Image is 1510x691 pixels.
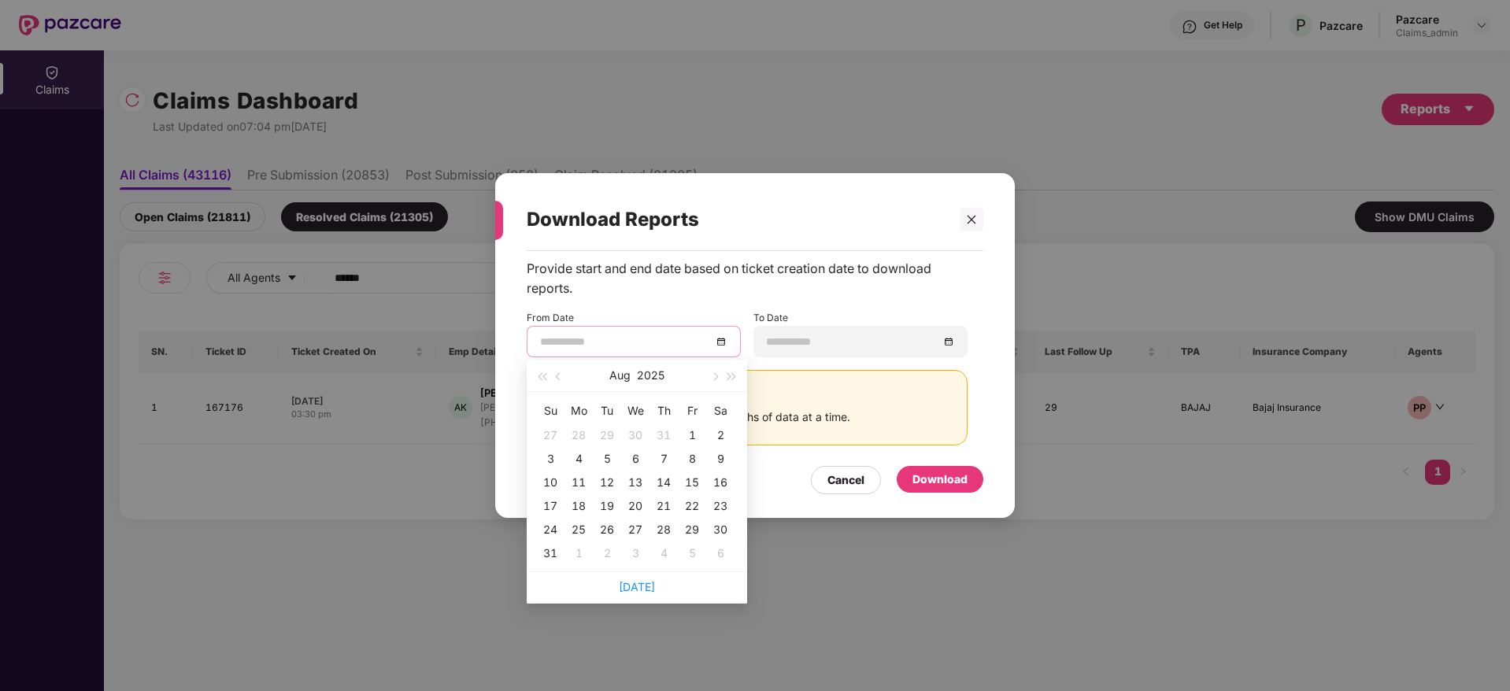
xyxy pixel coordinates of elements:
[541,520,560,539] div: 24
[711,520,730,539] div: 30
[598,473,616,492] div: 12
[711,426,730,445] div: 2
[683,473,701,492] div: 15
[637,360,664,391] button: 2025
[683,426,701,445] div: 1
[654,497,673,515] div: 21
[626,520,645,539] div: 27
[569,426,588,445] div: 28
[678,423,706,447] td: 2025-08-01
[654,520,673,539] div: 28
[966,214,977,225] span: close
[706,398,735,423] th: Sa
[621,447,650,471] td: 2025-08-06
[678,447,706,471] td: 2025-08-08
[536,423,564,447] td: 2025-07-27
[650,541,678,565] td: 2025-09-04
[650,471,678,494] td: 2025-08-14
[541,544,560,563] div: 31
[598,449,616,468] div: 5
[569,497,588,515] div: 18
[621,518,650,541] td: 2025-08-27
[678,541,706,565] td: 2025-09-05
[706,423,735,447] td: 2025-08-02
[598,497,616,515] div: 19
[678,518,706,541] td: 2025-08-29
[527,189,946,250] div: Download Reports
[564,541,593,565] td: 2025-09-01
[621,398,650,423] th: We
[626,473,645,492] div: 13
[706,471,735,494] td: 2025-08-16
[564,423,593,447] td: 2025-07-28
[626,544,645,563] div: 3
[527,259,968,298] div: Provide start and end date based on ticket creation date to download reports.
[619,580,655,593] a: [DATE]
[650,423,678,447] td: 2025-07-31
[683,544,701,563] div: 5
[609,360,631,391] button: Aug
[654,544,673,563] div: 4
[593,447,621,471] td: 2025-08-05
[536,447,564,471] td: 2025-08-03
[753,311,968,357] div: To Date
[706,494,735,518] td: 2025-08-23
[536,518,564,541] td: 2025-08-24
[536,471,564,494] td: 2025-08-10
[683,520,701,539] div: 29
[536,541,564,565] td: 2025-08-31
[598,520,616,539] div: 26
[564,471,593,494] td: 2025-08-11
[593,494,621,518] td: 2025-08-19
[541,497,560,515] div: 17
[569,520,588,539] div: 25
[564,447,593,471] td: 2025-08-04
[827,471,864,489] div: Cancel
[593,541,621,565] td: 2025-09-02
[593,518,621,541] td: 2025-08-26
[650,447,678,471] td: 2025-08-07
[626,426,645,445] div: 30
[527,311,741,357] div: From Date
[706,447,735,471] td: 2025-08-09
[541,473,560,492] div: 10
[536,398,564,423] th: Su
[536,494,564,518] td: 2025-08-17
[569,544,588,563] div: 1
[569,449,588,468] div: 4
[711,497,730,515] div: 23
[569,473,588,492] div: 11
[598,426,616,445] div: 29
[706,518,735,541] td: 2025-08-30
[711,473,730,492] div: 16
[678,398,706,423] th: Fr
[711,449,730,468] div: 9
[912,471,968,488] div: Download
[593,398,621,423] th: Tu
[621,471,650,494] td: 2025-08-13
[711,544,730,563] div: 6
[598,544,616,563] div: 2
[683,497,701,515] div: 22
[593,423,621,447] td: 2025-07-29
[621,494,650,518] td: 2025-08-20
[621,541,650,565] td: 2025-09-03
[593,471,621,494] td: 2025-08-12
[706,541,735,565] td: 2025-09-06
[564,398,593,423] th: Mo
[621,423,650,447] td: 2025-07-30
[626,497,645,515] div: 20
[650,494,678,518] td: 2025-08-21
[541,426,560,445] div: 27
[541,449,560,468] div: 3
[678,471,706,494] td: 2025-08-15
[650,518,678,541] td: 2025-08-28
[650,398,678,423] th: Th
[564,518,593,541] td: 2025-08-25
[626,449,645,468] div: 6
[678,494,706,518] td: 2025-08-22
[683,449,701,468] div: 8
[654,426,673,445] div: 31
[654,473,673,492] div: 14
[564,494,593,518] td: 2025-08-18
